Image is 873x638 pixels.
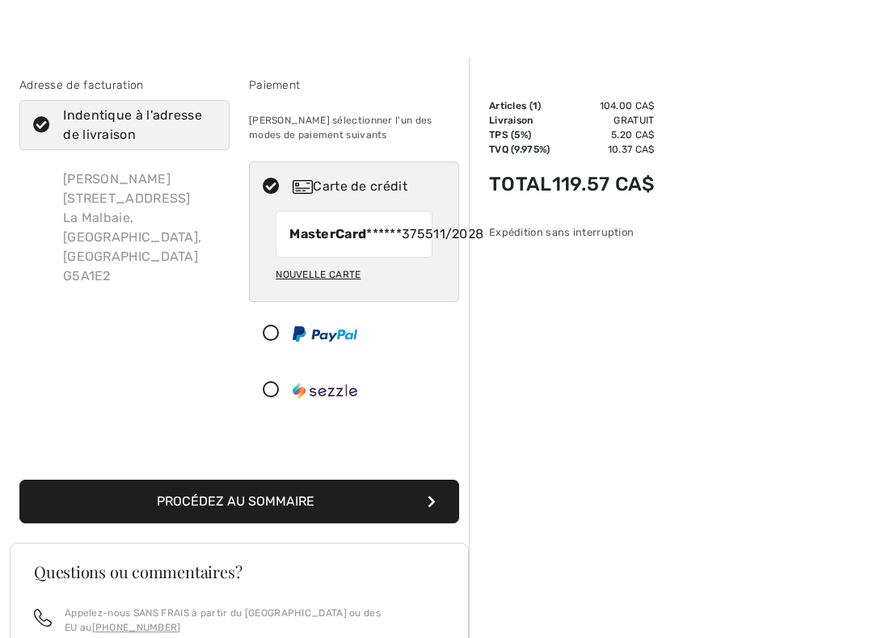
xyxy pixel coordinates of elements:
[50,157,230,299] div: [PERSON_NAME] [STREET_ADDRESS] La Malbaie, [GEOGRAPHIC_DATA], [GEOGRAPHIC_DATA] G5A1E2
[249,100,459,155] div: [PERSON_NAME] sélectionner l'un des modes de paiement suivants
[533,100,538,111] span: 1
[293,180,313,194] img: Carte de crédit
[489,225,655,240] div: Expédition sans interruption
[489,99,552,113] td: Articles ( )
[293,383,357,399] img: Sezzle
[289,226,366,241] strong: MasterCard
[63,106,205,145] div: Indentique à l'adresse de livraison
[489,142,552,157] td: TVQ (9.975%)
[65,606,445,635] p: Appelez-nous SANS FRAIS à partir du [GEOGRAPHIC_DATA] ou des EU au
[552,157,655,212] td: 119.57 CA$
[34,564,445,580] h3: Questions ou commentaires?
[293,326,357,342] img: PayPal
[489,157,552,212] td: Total
[552,99,655,113] td: 104.00 CA$
[34,609,52,627] img: call
[19,77,230,94] div: Adresse de facturation
[489,113,552,128] td: Livraison
[489,128,552,142] td: TPS (5%)
[92,622,181,633] a: [PHONE_NUMBER]
[433,225,483,244] span: 11/2028
[249,77,459,94] div: Paiement
[552,128,655,142] td: 5.20 CA$
[552,142,655,157] td: 10.37 CA$
[19,480,459,523] button: Procédez au sommaire
[293,177,448,196] div: Carte de crédit
[552,113,655,128] td: Gratuit
[276,261,361,288] div: Nouvelle carte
